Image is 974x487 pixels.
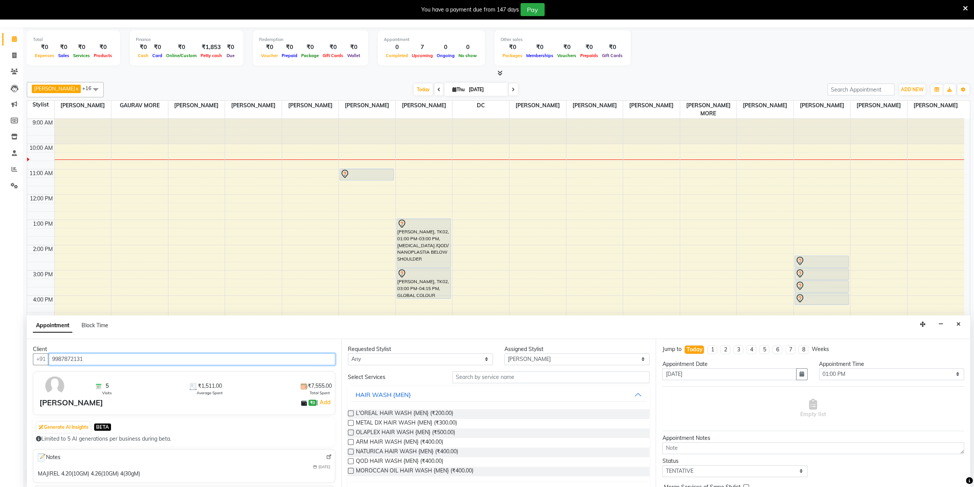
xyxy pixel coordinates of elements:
span: Products [92,53,114,58]
span: Wallet [345,53,362,58]
div: MAJIREL 4.20(10GM) 4.26(10GM) 4(30gM) [38,470,140,478]
div: Redemption [259,36,362,43]
div: Today [686,346,702,354]
input: Search Appointment [827,84,894,95]
span: Petty cash [199,53,224,58]
div: ₹0 [56,43,71,52]
button: Close [953,318,964,330]
div: Requested Stylist [348,345,493,353]
span: [PERSON_NAME] [282,101,339,110]
button: Generate AI Insights [37,422,90,433]
span: OLAPLEX HAIR WASH {MEN} (₹500.00) [356,428,455,438]
input: 2025-09-04 [467,84,505,95]
span: [PERSON_NAME] [794,101,850,110]
div: Other sales [501,36,625,43]
span: Appointment [33,319,72,333]
span: [PERSON_NAME] [168,101,225,110]
span: No show [457,53,479,58]
div: Total [33,36,114,43]
div: Weeks [811,345,829,353]
div: ₹0 [164,43,199,52]
span: [PERSON_NAME] [34,85,75,92]
div: 3:00 PM [31,271,54,279]
span: METAL DX HAIR WASH {MEN} (₹300.00) [356,419,457,428]
div: 10:00 AM [28,144,54,152]
div: 12:00 PM [28,195,54,203]
div: 1:00 PM [31,220,54,228]
li: 1 [707,345,717,354]
div: ₹0 [524,43,555,52]
span: GAURAV MORE [111,101,168,110]
span: ₹1,511.00 [198,382,222,390]
div: Assigned Stylist [504,345,649,353]
span: [PERSON_NAME] [623,101,680,110]
span: NATURICA HAIR WASH {MEN} (₹400.00) [356,448,458,457]
div: ₹0 [299,43,321,52]
span: Empty list [800,399,826,418]
span: [PERSON_NAME] [737,101,793,110]
div: [PERSON_NAME], TK03, 03:00 PM-03:30 PM, MASTER HAIR CUT {MEN} [795,269,848,280]
div: Client [33,345,335,353]
span: Thu [450,87,467,92]
span: [PERSON_NAME] [850,101,907,110]
span: [PERSON_NAME] [907,101,964,110]
div: 0 [384,43,410,52]
span: Visits [102,390,112,396]
span: +16 [82,85,97,91]
div: ₹0 [345,43,362,52]
input: Search by Name/Mobile/Email/Code [49,353,335,365]
span: [PERSON_NAME] MORE [680,101,737,118]
span: [DATE] [318,464,330,470]
div: Appointment Date [662,360,807,368]
span: Block Time [82,322,108,329]
div: [PERSON_NAME], TK03, 02:30 PM-03:00 PM, MASTER HAIR CUT {MEN} [795,256,848,267]
span: L'OREAL HAIR WASH {MEN} (₹200.00) [356,409,453,419]
span: ₹7,555.00 [308,382,332,390]
a: Add [318,398,331,407]
div: Appointment [384,36,479,43]
div: Jump to [662,345,681,353]
button: +91 [33,353,49,365]
span: Card [150,53,164,58]
div: [PERSON_NAME] [39,397,103,408]
a: x [75,85,78,92]
span: Due [225,53,237,58]
div: Stylist [27,101,54,109]
div: ₹1,853 [199,43,224,52]
li: 4 [746,345,756,354]
button: ADD NEW [899,84,925,95]
span: Completed [384,53,410,58]
div: ₹0 [150,43,164,52]
div: ₹0 [501,43,524,52]
span: ADD NEW [901,87,923,92]
span: Total Spent [310,390,330,396]
span: Services [71,53,92,58]
div: Finance [136,36,237,43]
div: 2:00 PM [31,245,54,253]
li: 7 [785,345,795,354]
span: 5 [106,382,109,390]
div: [PERSON_NAME], TK02, 01:00 PM-03:00 PM, [MEDICAL_DATA] /QOD/ NANOPLASTIA BELOW SHOULDER [397,219,450,267]
span: [PERSON_NAME] [509,101,566,110]
li: 3 [733,345,743,354]
span: ₹0 [308,400,317,406]
div: ₹0 [280,43,299,52]
div: ₹0 [259,43,280,52]
div: ₹0 [92,43,114,52]
div: ₹0 [555,43,578,52]
span: Vouchers [555,53,578,58]
div: ₹0 [321,43,345,52]
input: yyyy-mm-dd [662,368,796,380]
span: Cash [136,53,150,58]
span: Prepaid [280,53,299,58]
button: Pay [520,3,545,16]
div: [PERSON_NAME], TK02, 03:00 PM-04:15 PM, GLOBAL COLOUR BELOW SHOULDER [397,269,450,298]
span: [PERSON_NAME] [339,101,395,110]
div: Appointment Time [819,360,964,368]
span: Prepaids [578,53,600,58]
span: BETA [94,423,111,431]
div: 7 [410,43,435,52]
span: Gift Cards [600,53,625,58]
span: [PERSON_NAME] [396,101,452,110]
span: Notes [36,453,60,462]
